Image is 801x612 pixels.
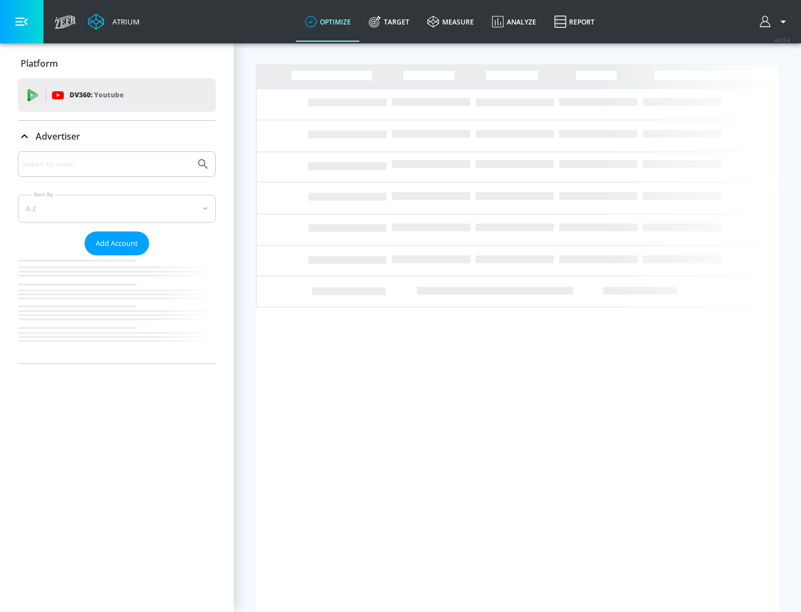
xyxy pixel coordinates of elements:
[18,48,216,79] div: Platform
[18,255,216,363] nav: list of Advertiser
[96,237,138,250] span: Add Account
[774,37,790,43] span: v 4.25.4
[94,89,123,101] p: Youtube
[483,2,545,42] a: Analyze
[418,2,483,42] a: measure
[22,157,191,171] input: Search by name
[18,195,216,223] div: A-Z
[108,17,140,27] div: Atrium
[85,231,149,255] button: Add Account
[88,13,140,30] a: Atrium
[18,78,216,112] div: DV360: Youtube
[360,2,418,42] a: Target
[296,2,360,42] a: optimize
[18,151,216,363] div: Advertiser
[70,89,123,101] p: DV360:
[32,191,56,198] label: Sort By
[21,57,58,70] p: Platform
[545,2,604,42] a: Report
[36,130,80,142] p: Advertiser
[18,121,216,152] div: Advertiser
